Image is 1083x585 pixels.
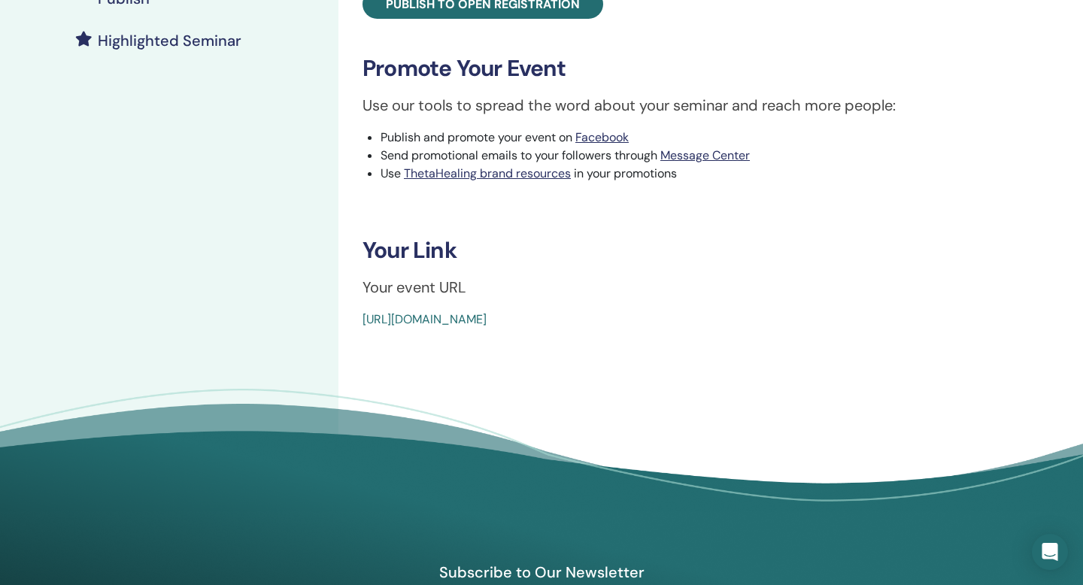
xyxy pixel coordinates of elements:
a: ThetaHealing brand resources [404,165,571,181]
div: Open Intercom Messenger [1032,534,1068,570]
li: Send promotional emails to your followers through [381,147,1036,165]
a: Facebook [575,129,629,145]
li: Use in your promotions [381,165,1036,183]
a: [URL][DOMAIN_NAME] [363,311,487,327]
h3: Promote Your Event [363,55,1036,82]
a: Message Center [660,147,750,163]
h4: Subscribe to Our Newsletter [368,562,715,582]
li: Publish and promote your event on [381,129,1036,147]
h3: Your Link [363,237,1036,264]
p: Use our tools to spread the word about your seminar and reach more people: [363,94,1036,117]
p: Your event URL [363,276,1036,299]
h4: Highlighted Seminar [98,32,241,50]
